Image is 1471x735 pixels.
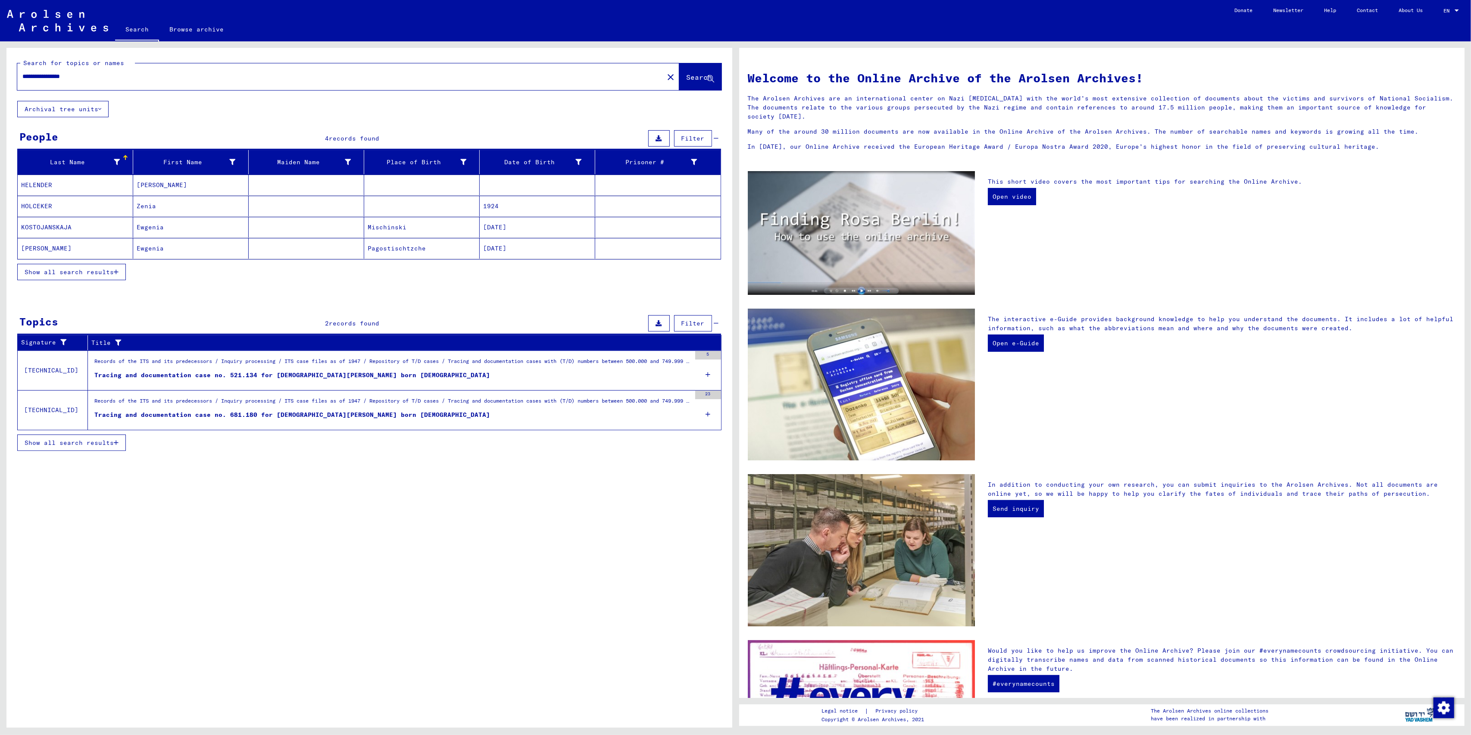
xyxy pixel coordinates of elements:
[18,390,88,430] td: [TECHNICAL_ID]
[23,59,124,67] mat-label: Search for topics or names
[368,158,466,167] div: Place of Birth
[988,480,1456,498] p: In addition to conducting your own research, you can submit inquiries to the Arolsen Archives. No...
[325,319,329,327] span: 2
[25,268,114,276] span: Show all search results
[159,19,234,40] a: Browse archive
[18,238,133,259] mat-cell: [PERSON_NAME]
[19,129,58,144] div: People
[480,238,595,259] mat-cell: [DATE]
[687,73,712,81] span: Search
[1403,704,1436,726] img: yv_logo.png
[252,155,364,169] div: Maiden Name
[1151,715,1268,722] p: have been realized in partnership with
[252,158,351,167] div: Maiden Name
[821,716,928,723] p: Copyright © Arolsen Archives, 2021
[674,130,712,147] button: Filter
[679,63,721,90] button: Search
[748,309,975,461] img: eguide.jpg
[325,134,329,142] span: 4
[868,707,928,716] a: Privacy policy
[748,69,1456,87] h1: Welcome to the Online Archive of the Arolsen Archives!
[821,707,928,716] div: |
[480,150,595,174] mat-header-cell: Date of Birth
[1434,697,1454,718] img: Change consent
[681,319,705,327] span: Filter
[94,371,490,380] div: Tracing and documentation case no. 521.134 for [DEMOGRAPHIC_DATA][PERSON_NAME] born [DEMOGRAPHIC_...
[7,10,108,31] img: Arolsen_neg.svg
[19,314,58,329] div: Topics
[18,150,133,174] mat-header-cell: Last Name
[748,94,1456,121] p: The Arolsen Archives are an international center on Nazi [MEDICAL_DATA] with the world’s most ext...
[18,196,133,216] mat-cell: HOLCEKER
[988,675,1059,692] a: #everynamecounts
[681,134,705,142] span: Filter
[662,68,679,85] button: Clear
[17,435,126,451] button: Show all search results
[988,315,1456,333] p: The interactive e-Guide provides background knowledge to help you understand the documents. It in...
[665,72,676,82] mat-icon: close
[988,646,1456,673] p: Would you like to help us improve the Online Archive? Please join our #everynamecounts crowdsourc...
[1443,8,1453,14] span: EN
[695,391,721,399] div: 23
[988,500,1044,517] a: Send inquiry
[94,357,690,369] div: Records of the ITS and its predecessors / Inquiry processing / ITS case files as of 1947 / Reposi...
[599,158,697,167] div: Prisoner #
[249,150,364,174] mat-header-cell: Maiden Name
[25,439,114,447] span: Show all search results
[17,101,109,117] button: Archival tree units
[748,127,1456,136] p: Many of the around 30 million documents are now available in the Online Archive of the Arolsen Ar...
[21,338,77,347] div: Signature
[115,19,159,41] a: Search
[133,150,249,174] mat-header-cell: First Name
[988,177,1456,186] p: This short video covers the most important tips for searching the Online Archive.
[748,142,1456,151] p: In [DATE], our Online Archive received the European Heritage Award / Europa Nostra Award 2020, Eu...
[674,315,712,332] button: Filter
[748,171,975,295] img: video.jpg
[329,319,379,327] span: records found
[133,217,249,238] mat-cell: Ewgenia
[21,155,133,169] div: Last Name
[133,175,249,195] mat-cell: [PERSON_NAME]
[137,158,235,167] div: First Name
[988,335,1044,352] a: Open e-Guide
[18,175,133,195] mat-cell: HELENDER
[695,351,721,360] div: 5
[595,150,721,174] mat-header-cell: Prisoner #
[988,188,1036,205] a: Open video
[1151,707,1268,715] p: The Arolsen Archives online collections
[91,338,700,347] div: Title
[137,155,248,169] div: First Name
[483,155,595,169] div: Date of Birth
[480,217,595,238] mat-cell: [DATE]
[329,134,379,142] span: records found
[821,707,865,716] a: Legal notice
[91,336,710,350] div: Title
[17,264,126,280] button: Show all search results
[364,217,480,238] mat-cell: Mischinski
[21,158,120,167] div: Last Name
[18,350,88,390] td: [TECHNICAL_ID]
[368,155,479,169] div: Place of Birth
[94,397,690,409] div: Records of the ITS and its predecessors / Inquiry processing / ITS case files as of 1947 / Reposi...
[94,410,490,419] div: Tracing and documentation case no. 681.180 for [DEMOGRAPHIC_DATA][PERSON_NAME] born [DEMOGRAPHIC_...
[599,155,710,169] div: Prisoner #
[21,336,87,350] div: Signature
[133,238,249,259] mat-cell: Ewgenia
[18,217,133,238] mat-cell: KOSTOJANSKAJA
[748,474,975,626] img: inquiries.jpg
[364,150,480,174] mat-header-cell: Place of Birth
[483,158,582,167] div: Date of Birth
[133,196,249,216] mat-cell: Zenia
[480,196,595,216] mat-cell: 1924
[364,238,480,259] mat-cell: Pagostischtzche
